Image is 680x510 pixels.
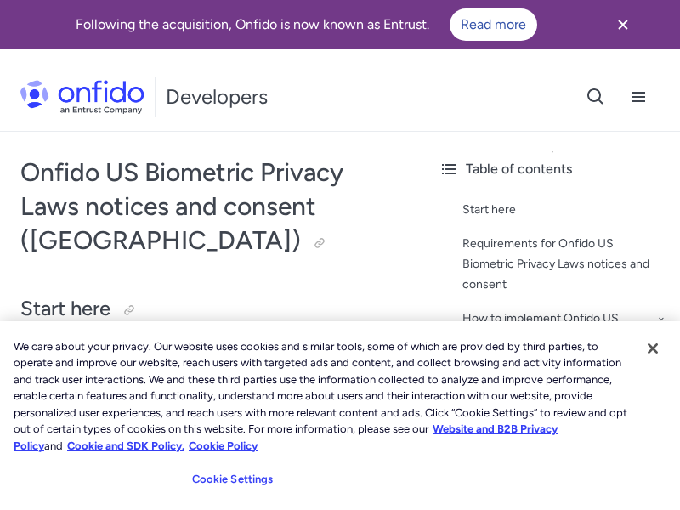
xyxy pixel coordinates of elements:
a: Read more [450,8,537,41]
a: Start here [462,200,666,220]
div: We care about your privacy. Our website uses cookies and similar tools, some of which are provide... [14,338,632,455]
h1: Developers [166,83,268,110]
button: Open navigation menu button [617,76,660,118]
svg: Open navigation menu button [628,87,649,107]
a: How to implement Onfido US Biometric Privacy Laws notices and consent [462,309,666,370]
a: Cookie and SDK Policy. [67,439,184,452]
div: Table of contents [439,159,666,179]
svg: Open search button [586,87,606,107]
h2: Start here [20,295,405,324]
button: Close [634,330,671,367]
button: Open search button [575,76,617,118]
a: More information about our cookie policy., opens in a new tab [14,422,558,452]
h1: Onfido US Biometric Privacy Laws notices and consent ([GEOGRAPHIC_DATA]) [20,156,405,258]
button: Close banner [592,3,654,46]
div: Following the acquisition, Onfido is now known as Entrust. [20,8,592,41]
img: Onfido Logo [20,80,144,114]
a: Requirements for Onfido US Biometric Privacy Laws notices and consent [462,234,666,295]
button: Cookie Settings [179,462,286,496]
svg: Close banner [613,14,633,35]
a: Cookie Policy [189,439,258,452]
